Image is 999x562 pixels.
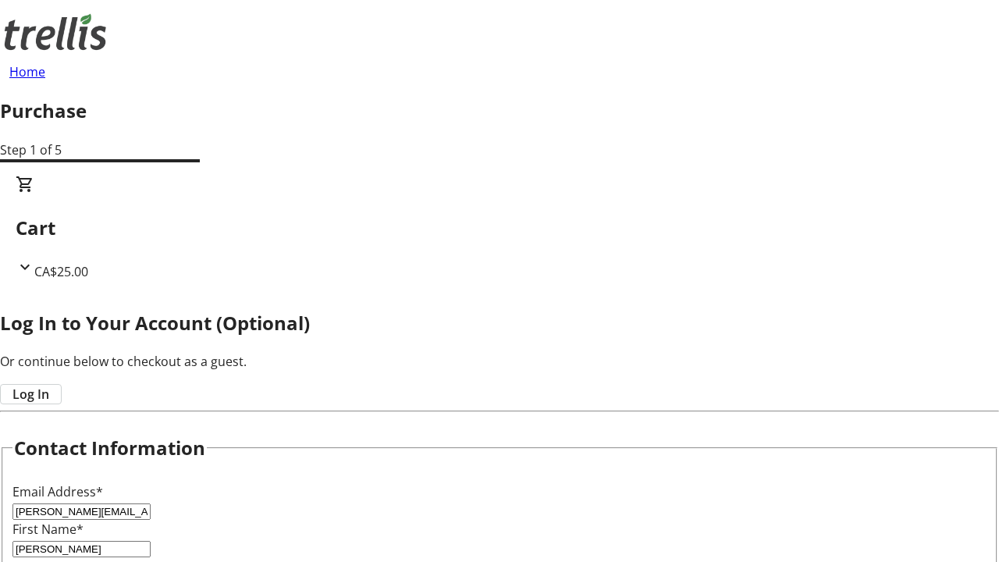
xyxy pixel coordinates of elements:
h2: Cart [16,214,983,242]
label: Email Address* [12,483,103,500]
span: Log In [12,385,49,404]
label: First Name* [12,521,84,538]
span: CA$25.00 [34,263,88,280]
div: CartCA$25.00 [16,175,983,281]
h2: Contact Information [14,434,205,462]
